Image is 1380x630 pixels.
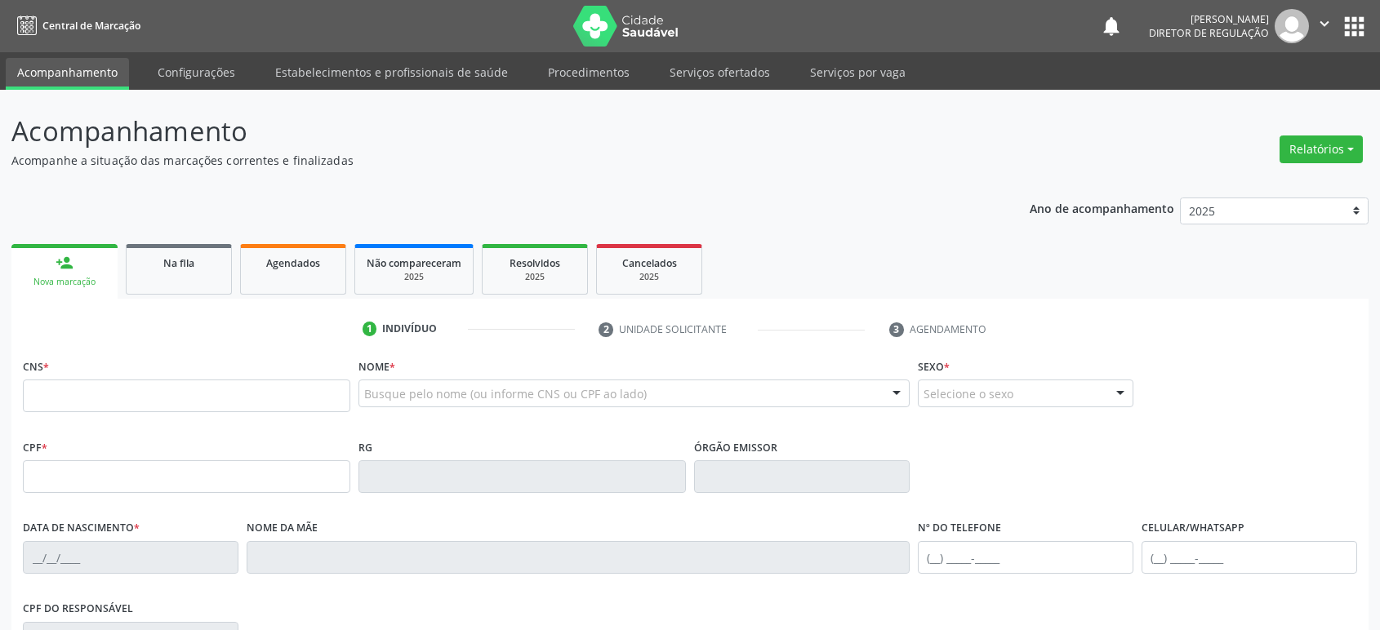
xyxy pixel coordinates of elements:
label: Nº do Telefone [918,516,1001,541]
p: Acompanhamento [11,111,961,152]
span: Não compareceram [367,256,461,270]
span: Central de Marcação [42,19,140,33]
a: Procedimentos [536,58,641,87]
a: Configurações [146,58,247,87]
label: Sexo [918,354,950,379]
label: Órgão emissor [694,435,777,460]
label: CNS [23,354,49,379]
a: Serviços por vaga [799,58,917,87]
button:  [1309,9,1340,43]
input: (__) _____-_____ [918,541,1133,574]
a: Estabelecimentos e profissionais de saúde [264,58,519,87]
button: notifications [1100,15,1123,38]
span: Na fila [163,256,194,270]
p: Acompanhe a situação das marcações correntes e finalizadas [11,152,961,169]
p: Ano de acompanhamento [1030,197,1174,218]
div: 1 [363,322,377,336]
label: Data de nascimento [23,516,140,541]
div: [PERSON_NAME] [1149,12,1269,26]
div: 2025 [608,271,690,283]
span: Busque pelo nome (ou informe CNS ou CPF ao lado) [364,385,647,402]
i:  [1315,15,1333,33]
label: RG [358,435,372,460]
div: 2025 [494,271,576,283]
a: Serviços ofertados [658,58,781,87]
div: Nova marcação [23,276,106,288]
div: 2025 [367,271,461,283]
div: person_add [56,254,73,272]
span: Diretor de regulação [1149,26,1269,40]
div: Indivíduo [382,322,437,336]
label: Celular/WhatsApp [1142,516,1244,541]
label: Nome [358,354,395,379]
span: Resolvidos [510,256,560,270]
label: CPF [23,435,47,460]
a: Central de Marcação [11,12,140,39]
input: (__) _____-_____ [1142,541,1357,574]
img: img [1275,9,1309,43]
button: apps [1340,12,1369,41]
span: Selecione o sexo [924,385,1013,402]
label: CPF do responsável [23,597,133,622]
label: Nome da mãe [247,516,318,541]
button: Relatórios [1280,135,1363,163]
a: Acompanhamento [6,58,129,90]
span: Agendados [266,256,320,270]
input: __/__/____ [23,541,238,574]
span: Cancelados [622,256,677,270]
